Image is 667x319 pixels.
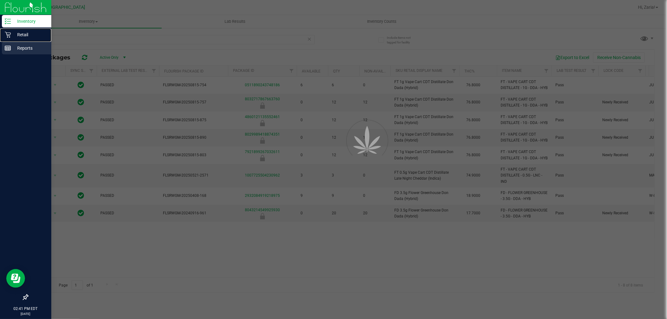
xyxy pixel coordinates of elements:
p: [DATE] [3,312,48,316]
iframe: Resource center [6,269,25,288]
p: 02:41 PM EDT [3,306,48,312]
inline-svg: Inventory [5,18,11,24]
p: Inventory [11,17,48,25]
p: Retail [11,31,48,38]
inline-svg: Reports [5,45,11,51]
inline-svg: Retail [5,32,11,38]
p: Reports [11,44,48,52]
